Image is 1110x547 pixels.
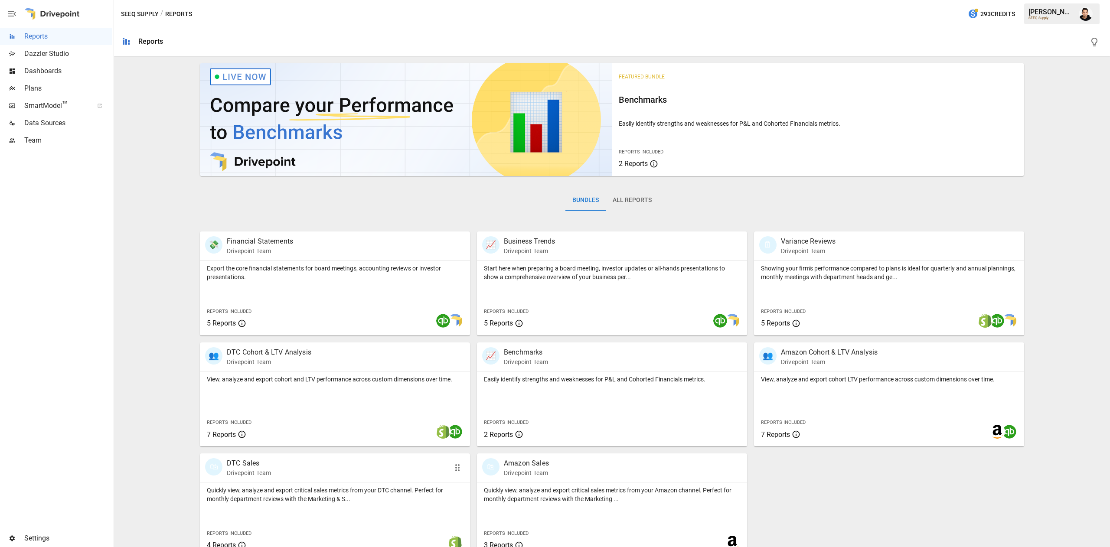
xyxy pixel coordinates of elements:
[484,375,740,384] p: Easily identify strengths and weaknesses for P&L and Cohorted Financials metrics.
[227,458,271,469] p: DTC Sales
[227,347,311,358] p: DTC Cohort & LTV Analysis
[200,63,612,176] img: video thumbnail
[207,264,463,281] p: Export the core financial statements for board meetings, accounting reviews or investor presentat...
[121,9,159,20] button: SEEQ Supply
[484,486,740,503] p: Quickly view, analyze and export critical sales metrics from your Amazon channel. Perfect for mon...
[759,347,777,365] div: 👥
[205,347,222,365] div: 👥
[207,375,463,384] p: View, analyze and export cohort and LTV performance across custom dimensions over time.
[482,458,499,475] div: 🛍
[482,347,499,365] div: 📈
[619,160,648,168] span: 2 Reports
[781,236,836,247] p: Variance Reviews
[207,486,463,503] p: Quickly view, analyze and export critical sales metrics from your DTC channel. Perfect for monthl...
[1079,7,1093,21] img: Francisco Sanchez
[990,425,1004,439] img: amazon
[619,119,1017,128] p: Easily identify strengths and weaknesses for P&L and Cohorted Financials metrics.
[1028,16,1074,20] div: SEEQ Supply
[484,309,529,314] span: Reports Included
[761,264,1017,281] p: Showing your firm's performance compared to plans is ideal for quarterly and annual plannings, mo...
[207,420,251,425] span: Reports Included
[504,247,555,255] p: Drivepoint Team
[227,358,311,366] p: Drivepoint Team
[207,430,236,439] span: 7 Reports
[1002,314,1016,328] img: smart model
[504,458,549,469] p: Amazon Sales
[227,247,293,255] p: Drivepoint Team
[725,314,739,328] img: smart model
[24,101,88,111] span: SmartModel
[484,531,529,536] span: Reports Included
[482,236,499,254] div: 📈
[484,430,513,439] span: 2 Reports
[565,190,606,211] button: Bundles
[978,314,992,328] img: shopify
[484,319,513,327] span: 5 Reports
[24,118,112,128] span: Data Sources
[227,469,271,477] p: Drivepoint Team
[160,9,163,20] div: /
[964,6,1019,22] button: 293Credits
[436,314,450,328] img: quickbooks
[207,319,236,327] span: 5 Reports
[619,149,663,155] span: Reports Included
[436,425,450,439] img: shopify
[504,236,555,247] p: Business Trends
[484,420,529,425] span: Reports Included
[504,358,548,366] p: Drivepoint Team
[781,347,878,358] p: Amazon Cohort & LTV Analysis
[781,358,878,366] p: Drivepoint Team
[207,309,251,314] span: Reports Included
[713,314,727,328] img: quickbooks
[205,236,222,254] div: 💸
[24,83,112,94] span: Plans
[761,430,790,439] span: 7 Reports
[24,135,112,146] span: Team
[1002,425,1016,439] img: quickbooks
[484,264,740,281] p: Start here when preparing a board meeting, investor updates or all-hands presentations to show a ...
[205,458,222,475] div: 🛍
[980,9,1015,20] span: 293 Credits
[990,314,1004,328] img: quickbooks
[761,319,790,327] span: 5 Reports
[448,314,462,328] img: smart model
[207,531,251,536] span: Reports Included
[24,31,112,42] span: Reports
[759,236,777,254] div: 🗓
[24,533,112,544] span: Settings
[504,469,549,477] p: Drivepoint Team
[448,425,462,439] img: quickbooks
[1074,2,1098,26] button: Francisco Sanchez
[138,37,163,46] div: Reports
[619,74,665,80] span: Featured Bundle
[619,93,1017,107] h6: Benchmarks
[761,420,806,425] span: Reports Included
[227,236,293,247] p: Financial Statements
[24,66,112,76] span: Dashboards
[1028,8,1074,16] div: [PERSON_NAME]
[761,309,806,314] span: Reports Included
[781,247,836,255] p: Drivepoint Team
[761,375,1017,384] p: View, analyze and export cohort LTV performance across custom dimensions over time.
[24,49,112,59] span: Dazzler Studio
[504,347,548,358] p: Benchmarks
[62,99,68,110] span: ™
[606,190,659,211] button: All Reports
